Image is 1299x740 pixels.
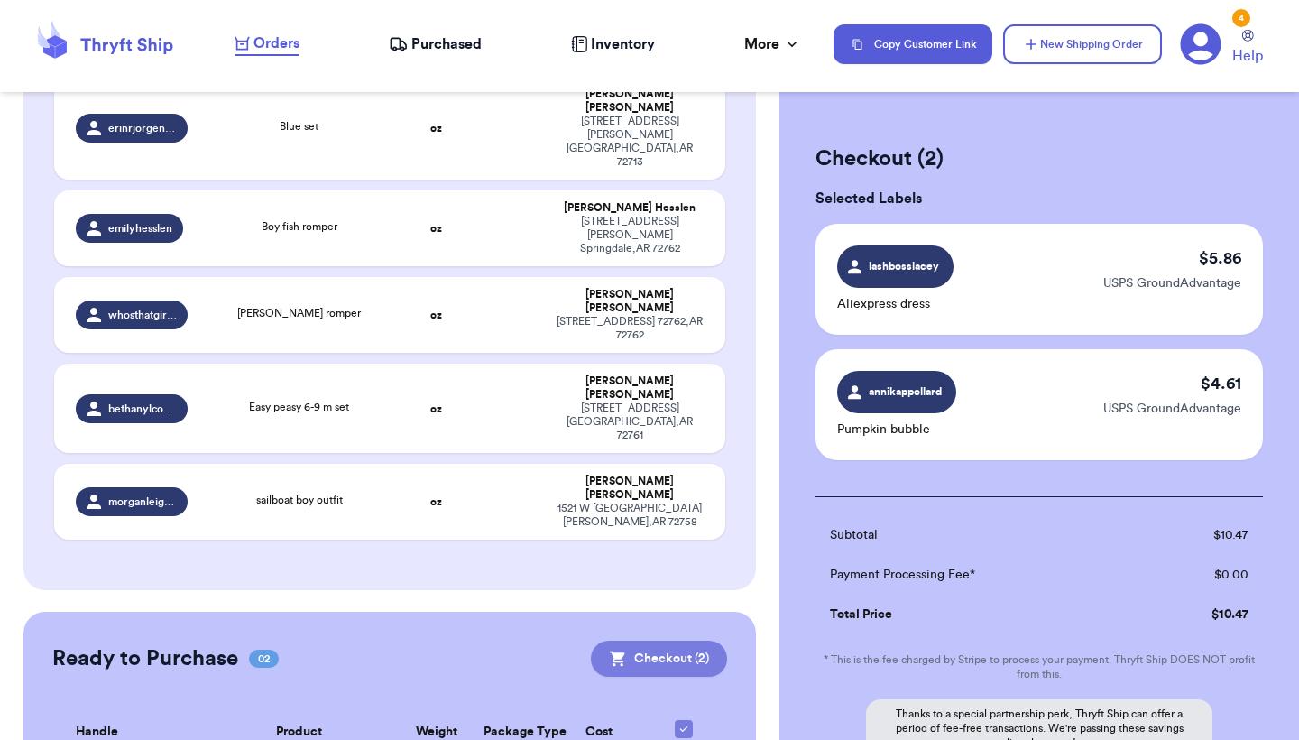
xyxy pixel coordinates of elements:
[262,221,337,232] span: Boy fish romper
[744,33,801,55] div: More
[430,496,442,507] strong: oz
[556,502,704,529] div: 1521 W [GEOGRAPHIC_DATA] [PERSON_NAME] , AR 72758
[591,33,655,55] span: Inventory
[108,121,177,135] span: erinrjorgenson
[1103,274,1241,292] p: USPS GroundAdvantage
[837,295,954,313] p: Aliexpress dress
[815,188,1263,209] h3: Selected Labels
[556,88,704,115] div: [PERSON_NAME] [PERSON_NAME]
[430,403,442,414] strong: oz
[280,121,318,132] span: Blue set
[815,555,1140,595] td: Payment Processing Fee*
[815,652,1263,681] p: * This is the fee charged by Stripe to process your payment. Thryft Ship DOES NOT profit from this.
[1140,515,1263,555] td: $ 10.47
[1103,400,1241,418] p: USPS GroundAdvantage
[556,375,704,402] div: [PERSON_NAME] [PERSON_NAME]
[1232,9,1250,27] div: 4
[556,475,704,502] div: [PERSON_NAME] [PERSON_NAME]
[235,32,299,56] a: Orders
[108,402,177,416] span: bethanylconley
[430,223,442,234] strong: oz
[389,33,482,55] a: Purchased
[253,32,299,54] span: Orders
[1232,45,1263,67] span: Help
[52,644,238,673] h2: Ready to Purchase
[108,221,172,236] span: emilyhesslen
[1199,245,1241,271] p: $ 5.86
[869,258,940,274] span: lashbosslacey
[249,402,349,412] span: Easy peasy 6-9 m set
[815,144,1263,173] h2: Checkout ( 2 )
[815,595,1140,634] td: Total Price
[411,33,482,55] span: Purchased
[815,515,1140,555] td: Subtotal
[1140,555,1263,595] td: $ 0.00
[556,115,704,169] div: [STREET_ADDRESS][PERSON_NAME] [GEOGRAPHIC_DATA] , AR 72713
[108,308,177,322] span: whosthatgirl1995
[1180,23,1221,65] a: 4
[249,650,279,668] span: 02
[256,495,343,505] span: sailboat boy outfit
[556,201,704,215] div: [PERSON_NAME] Hesslen
[571,33,655,55] a: Inventory
[556,288,704,315] div: [PERSON_NAME] [PERSON_NAME]
[834,24,992,64] button: Copy Customer Link
[430,310,442,320] strong: oz
[1201,371,1241,396] p: $ 4.61
[1140,595,1263,634] td: $ 10.47
[556,402,704,442] div: [STREET_ADDRESS] [GEOGRAPHIC_DATA] , AR 72761
[837,421,956,439] p: Pumpkin bubble
[869,384,942,400] span: annikappollard
[237,308,361,319] span: [PERSON_NAME] romper
[1232,30,1263,67] a: Help
[108,495,177,509] span: morganleighblake
[591,641,727,677] button: Checkout (2)
[1003,24,1162,64] button: New Shipping Order
[430,123,442,134] strong: oz
[556,215,704,255] div: [STREET_ADDRESS][PERSON_NAME] Springdale , AR 72762
[556,315,704,342] div: [STREET_ADDRESS] 72762 , AR 72762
